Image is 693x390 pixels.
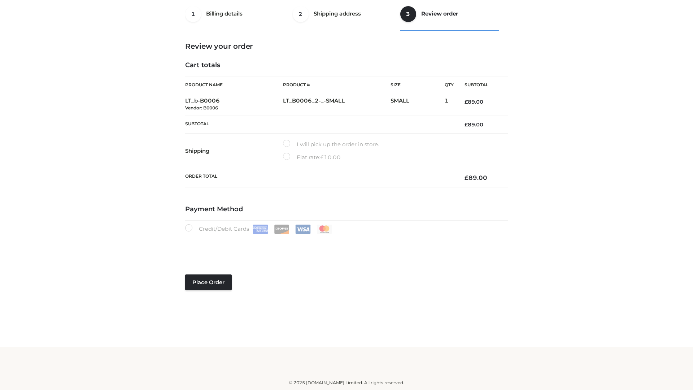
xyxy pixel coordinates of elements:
bdi: 89.00 [465,99,483,105]
small: Vendor: B0006 [185,105,218,110]
td: SMALL [391,93,445,116]
label: Credit/Debit Cards [185,224,333,234]
div: © 2025 [DOMAIN_NAME] Limited. All rights reserved. [107,379,586,386]
span: £ [465,99,468,105]
img: Visa [295,225,311,234]
iframe: Secure payment input frame [184,233,506,259]
th: Size [391,77,441,93]
td: 1 [445,93,454,116]
bdi: 89.00 [465,174,487,181]
th: Subtotal [185,116,454,133]
th: Order Total [185,168,454,187]
bdi: 10.00 [320,154,341,161]
span: £ [320,154,324,161]
label: I will pick up the order in store. [283,140,379,149]
th: Qty [445,77,454,93]
h4: Payment Method [185,205,508,213]
img: Mastercard [317,225,332,234]
td: LT_b-B0006 [185,93,283,116]
th: Subtotal [454,77,508,93]
img: Amex [253,225,268,234]
h3: Review your order [185,42,508,51]
th: Shipping [185,134,283,168]
td: LT_B0006_2-_-SMALL [283,93,391,116]
h4: Cart totals [185,61,508,69]
th: Product # [283,77,391,93]
label: Flat rate: [283,153,341,162]
span: £ [465,121,468,128]
img: Discover [274,225,289,234]
span: £ [465,174,468,181]
bdi: 89.00 [465,121,483,128]
th: Product Name [185,77,283,93]
button: Place order [185,274,232,290]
